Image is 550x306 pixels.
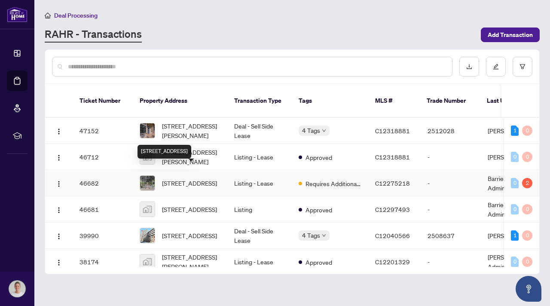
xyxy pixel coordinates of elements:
[522,204,532,214] div: 0
[137,145,191,159] div: [STREET_ADDRESS]
[511,204,519,214] div: 0
[375,153,410,161] span: C12318881
[322,233,326,238] span: down
[55,207,62,214] img: Logo
[52,202,66,216] button: Logo
[421,196,481,223] td: -
[322,129,326,133] span: down
[511,257,519,267] div: 0
[375,127,410,135] span: C12318881
[52,229,66,242] button: Logo
[73,170,133,196] td: 46682
[162,252,220,271] span: [STREET_ADDRESS][PERSON_NAME]
[481,170,545,196] td: Barrie Administrator
[459,57,479,76] button: download
[52,176,66,190] button: Logo
[306,153,332,162] span: Approved
[133,84,227,118] th: Property Address
[227,84,292,118] th: Transaction Type
[227,118,292,144] td: Deal - Sell Side Lease
[375,258,410,266] span: C12201329
[516,276,541,302] button: Open asap
[162,178,217,188] span: [STREET_ADDRESS]
[302,125,320,135] span: 4 Tags
[420,84,480,118] th: Trade Number
[306,179,361,188] span: Requires Additional Docs
[52,255,66,269] button: Logo
[140,202,155,217] img: thumbnail-img
[7,6,27,22] img: logo
[140,123,155,138] img: thumbnail-img
[522,230,532,241] div: 0
[227,196,292,223] td: Listing
[522,152,532,162] div: 0
[292,84,368,118] th: Tags
[162,121,220,140] span: [STREET_ADDRESS][PERSON_NAME]
[306,205,332,214] span: Approved
[481,118,545,144] td: [PERSON_NAME]
[55,259,62,266] img: Logo
[421,249,481,275] td: -
[302,230,320,240] span: 4 Tags
[421,223,481,249] td: 2508637
[140,228,155,243] img: thumbnail-img
[421,144,481,170] td: -
[519,64,526,70] span: filter
[522,257,532,267] div: 0
[481,249,545,275] td: [PERSON_NAME] Administrator
[73,196,133,223] td: 46681
[162,231,217,240] span: [STREET_ADDRESS]
[227,249,292,275] td: Listing - Lease
[480,84,544,118] th: Last Updated By
[45,27,142,43] a: RAHR - Transactions
[486,57,506,76] button: edit
[511,125,519,136] div: 1
[522,125,532,136] div: 0
[73,249,133,275] td: 38174
[54,12,98,19] span: Deal Processing
[421,170,481,196] td: -
[162,205,217,214] span: [STREET_ADDRESS]
[45,12,51,18] span: home
[493,64,499,70] span: edit
[73,84,133,118] th: Ticket Number
[513,57,532,76] button: filter
[162,147,220,166] span: [STREET_ADDRESS][PERSON_NAME]
[481,196,545,223] td: Barrie Administrator
[511,230,519,241] div: 1
[73,118,133,144] td: 47152
[55,128,62,135] img: Logo
[52,150,66,164] button: Logo
[227,144,292,170] td: Listing - Lease
[55,233,62,240] img: Logo
[140,176,155,190] img: thumbnail-img
[511,178,519,188] div: 0
[481,223,545,249] td: [PERSON_NAME]
[375,232,410,239] span: C12040566
[73,223,133,249] td: 39990
[375,205,410,213] span: C12297493
[481,144,545,170] td: [PERSON_NAME]
[421,118,481,144] td: 2512028
[55,154,62,161] img: Logo
[481,28,540,42] button: Add Transaction
[140,254,155,269] img: thumbnail-img
[52,124,66,138] button: Logo
[488,28,533,42] span: Add Transaction
[306,257,332,267] span: Approved
[522,178,532,188] div: 2
[227,170,292,196] td: Listing - Lease
[375,179,410,187] span: C12275218
[227,223,292,249] td: Deal - Sell Side Lease
[55,181,62,187] img: Logo
[511,152,519,162] div: 0
[73,144,133,170] td: 46712
[466,64,472,70] span: download
[368,84,420,118] th: MLS #
[9,281,25,297] img: Profile Icon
